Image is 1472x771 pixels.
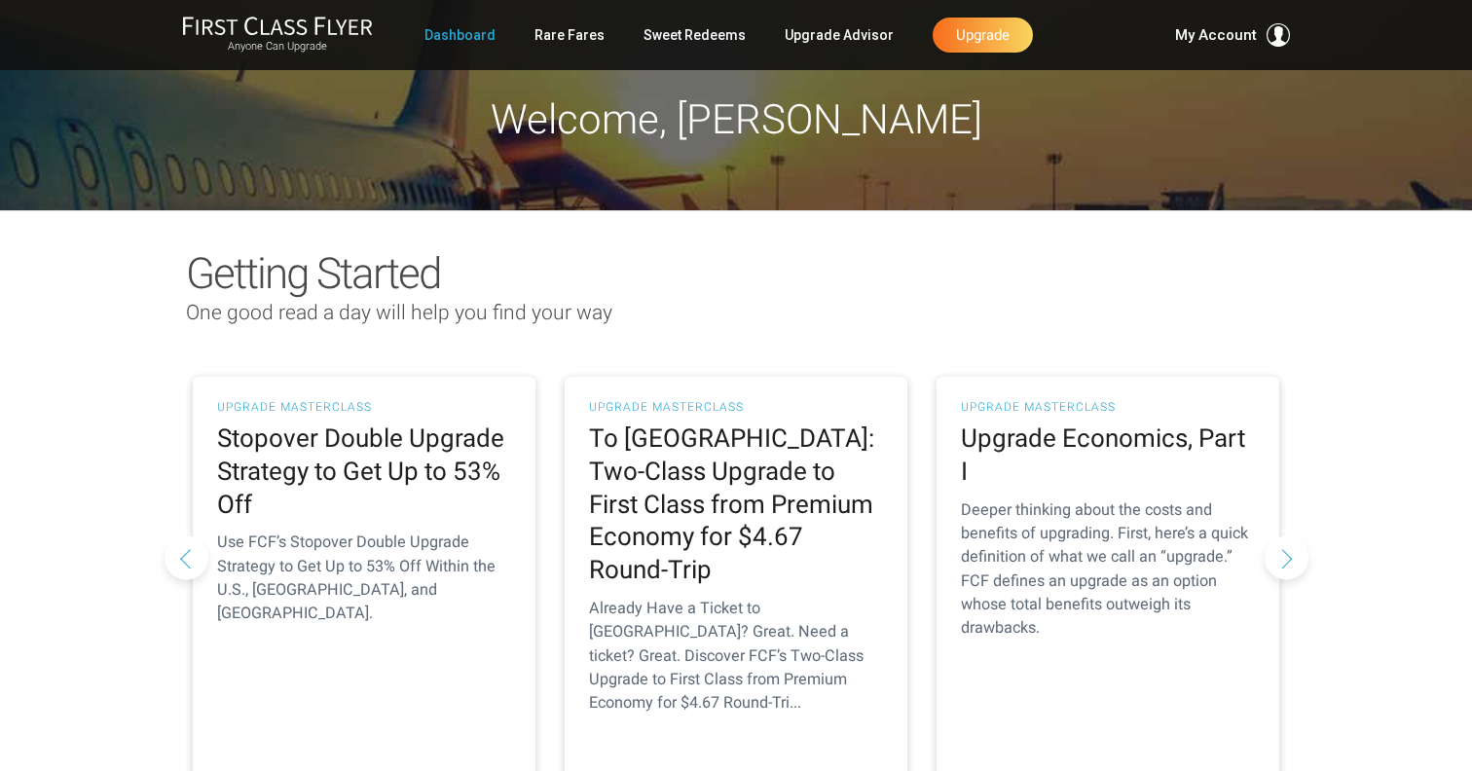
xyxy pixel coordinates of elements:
img: First Class Flyer [182,16,373,36]
button: Next slide [1265,535,1308,579]
a: Upgrade Advisor [785,18,894,53]
h2: Upgrade Economics, Part I [961,422,1255,489]
h3: UPGRADE MASTERCLASS [589,401,883,413]
button: Previous slide [165,535,208,579]
a: Upgrade [933,18,1033,53]
h3: UPGRADE MASTERCLASS [961,401,1255,413]
h2: Stopover Double Upgrade Strategy to Get Up to 53% Off [217,422,511,521]
span: My Account [1175,23,1257,47]
p: Use FCF’s Stopover Double Upgrade Strategy to Get Up to 53% Off Within the U.S., [GEOGRAPHIC_DATA... [217,531,511,625]
a: Rare Fares [534,18,605,53]
h2: To [GEOGRAPHIC_DATA]: Two-Class Upgrade to First Class from Premium Economy for $4.67 Round-Trip [589,422,883,587]
a: Dashboard [424,18,496,53]
small: Anyone Can Upgrade [182,40,373,54]
p: Already Have a Ticket to [GEOGRAPHIC_DATA]? Great. Need a ticket? Great. Discover FCF’s Two-Class... [589,597,883,715]
h3: UPGRADE MASTERCLASS [217,401,511,413]
span: Welcome, [PERSON_NAME] [491,95,982,143]
a: Sweet Redeems [644,18,746,53]
a: First Class FlyerAnyone Can Upgrade [182,16,373,55]
p: Deeper thinking about the costs and benefits of upgrading. First, here’s a quick definition of wh... [961,498,1255,641]
button: My Account [1175,23,1290,47]
span: Getting Started [186,248,440,299]
span: One good read a day will help you find your way [186,301,612,324]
